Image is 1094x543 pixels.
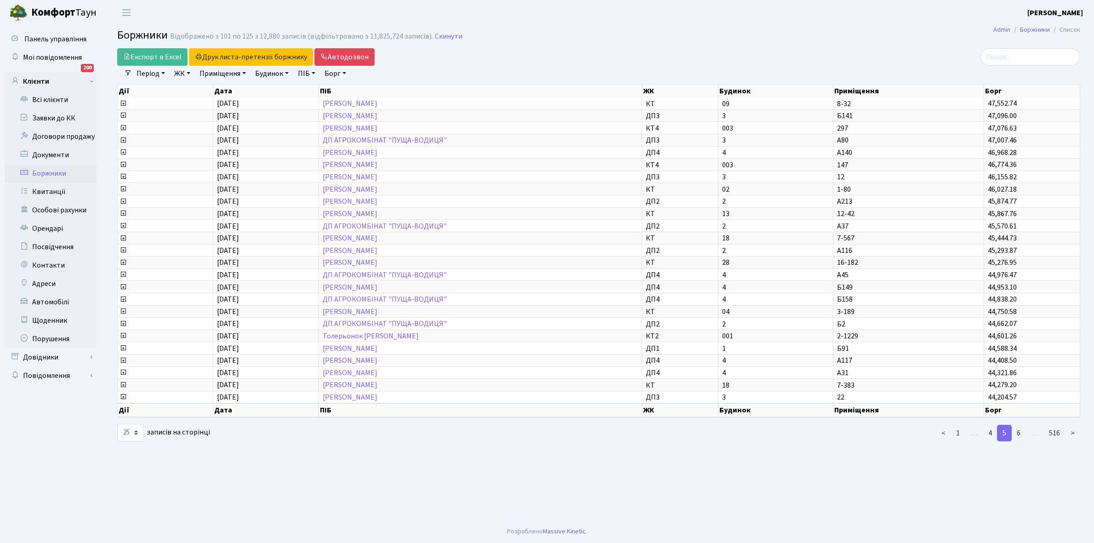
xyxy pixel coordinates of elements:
span: 3 [722,394,829,401]
a: Боржники [5,164,97,183]
a: Будинок [251,66,292,81]
span: КТ4 [646,161,714,169]
button: Переключити навігацію [115,5,138,20]
span: ДП4 [646,284,714,291]
span: 02 [722,186,829,193]
span: 2 [722,247,829,254]
span: Мої повідомлення [23,52,82,63]
th: Будинок [718,403,833,417]
span: [DATE] [217,282,239,292]
span: ДП4 [646,296,714,303]
a: [PERSON_NAME] [323,307,377,317]
span: 1-80 [837,186,980,193]
span: 12-42 [837,210,980,217]
nav: breadcrumb [980,20,1094,40]
span: 3-189 [837,308,980,315]
span: 147 [837,161,980,169]
a: Період [133,66,169,81]
a: Admin [993,25,1010,34]
a: [PERSON_NAME] [1027,7,1083,18]
a: 4 [983,425,997,441]
span: КТ [646,100,714,108]
span: [DATE] [217,246,239,256]
a: ДП АГРОКОМБІНАТ "ПУЩА-ВОДИЦЯ" [323,294,447,304]
th: ПІБ [319,403,642,417]
span: 28 [722,259,829,266]
span: 2-1229 [837,332,980,340]
span: Б141 [837,112,980,120]
span: 44,662.07 [988,319,1017,329]
a: [PERSON_NAME] [323,123,377,133]
span: 4 [722,149,829,156]
th: Приміщення [833,403,984,417]
span: 44,601.26 [988,331,1017,341]
b: [PERSON_NAME] [1027,8,1083,18]
th: Борг [984,403,1080,417]
a: Адреси [5,274,97,293]
th: ПІБ [319,85,642,97]
a: Клієнти [5,72,97,91]
span: [DATE] [217,380,239,390]
a: Толерьонок [PERSON_NAME] [323,331,419,341]
span: [DATE] [217,196,239,206]
button: Друк листа-претензії боржнику [189,48,313,66]
a: 6 [1011,425,1026,441]
a: Всі клієнти [5,91,97,109]
th: Будинок [718,85,833,97]
span: 3 [722,112,829,120]
span: [DATE] [217,343,239,354]
a: Боржники [1020,25,1050,34]
div: Відображено з 101 по 125 з 12,880 записів (відфільтровано з 11,825,724 записів). [170,32,433,41]
a: < [936,425,951,441]
span: ДП4 [646,369,714,377]
a: [PERSON_NAME] [323,257,377,268]
span: ДП3 [646,394,714,401]
a: > [1065,425,1080,441]
span: 44,204.57 [988,392,1017,402]
span: 46,027.18 [988,184,1017,194]
span: ДП2 [646,247,714,254]
span: 47,076.63 [988,123,1017,133]
a: ЖК [171,66,194,81]
span: 47,552.74 [988,99,1017,109]
span: 4 [722,271,829,279]
a: [PERSON_NAME] [323,368,377,378]
span: 003 [722,125,829,132]
th: Дата [213,85,319,97]
span: ДП4 [646,149,714,156]
span: 3 [722,137,829,144]
span: 44,588.34 [988,343,1017,354]
span: 7-383 [837,382,980,389]
span: [DATE] [217,307,239,317]
span: А31 [837,369,980,377]
span: Таун [31,5,97,21]
img: logo.png [9,4,28,22]
span: [DATE] [217,172,239,182]
a: Повідомлення [5,366,97,385]
span: 4 [722,284,829,291]
span: 8-32 [837,100,980,108]
th: Дії [118,403,213,417]
a: Мої повідомлення200 [5,48,97,67]
span: 003 [722,161,829,169]
span: 18 [722,234,829,242]
span: 44,976.47 [988,270,1017,280]
span: ДП4 [646,271,714,279]
span: [DATE] [217,355,239,366]
span: ДП4 [646,357,714,364]
a: 516 [1043,425,1066,441]
span: 44,750.58 [988,307,1017,317]
a: ПІБ [294,66,319,81]
span: [DATE] [217,392,239,402]
span: 001 [722,332,829,340]
span: Панель управління [24,34,86,44]
a: Приміщення [196,66,250,81]
span: [DATE] [217,294,239,304]
a: Автодозвон [314,48,375,66]
span: 04 [722,308,829,315]
a: [PERSON_NAME] [323,282,377,292]
span: КТ [646,234,714,242]
span: [DATE] [217,184,239,194]
a: [PERSON_NAME] [323,184,377,194]
span: 44,838.20 [988,294,1017,304]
